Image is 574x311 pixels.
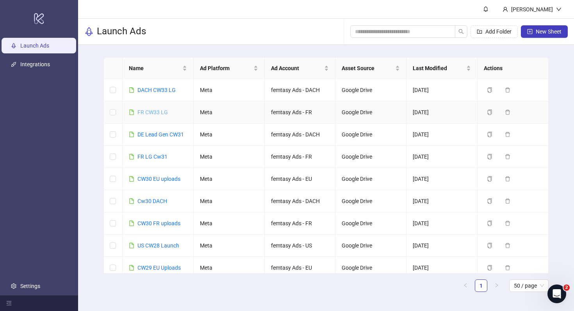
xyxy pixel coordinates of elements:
[137,265,181,271] a: CW29 EU Uploads
[265,168,336,190] td: femtasy Ads - EU
[406,101,478,124] td: [DATE]
[265,212,336,235] td: femtasy Ads - FR
[505,243,510,248] span: delete
[20,42,49,49] a: Launch Ads
[485,28,512,35] span: Add Folder
[487,132,492,137] span: copy
[129,110,134,115] span: file
[265,101,336,124] td: femtasy Ads - FR
[194,235,265,257] td: Meta
[406,168,478,190] td: [DATE]
[129,243,134,248] span: file
[129,154,134,159] span: file
[487,176,492,182] span: copy
[406,235,478,257] td: [DATE]
[194,212,265,235] td: Meta
[459,279,472,292] button: left
[137,87,176,93] a: DACH CW33 LG
[265,124,336,146] td: femtasy Ads - DACH
[478,58,549,79] th: Actions
[265,146,336,168] td: femtasy Ads - FR
[406,257,478,279] td: [DATE]
[129,87,134,93] span: file
[459,279,472,292] li: Previous Page
[200,64,252,72] span: Ad Platform
[487,154,492,159] span: copy
[471,25,518,38] button: Add Folder
[335,146,406,168] td: Google Drive
[84,27,94,36] span: rocket
[547,284,566,303] iframe: Intercom live chat
[487,265,492,270] span: copy
[505,87,510,93] span: delete
[563,284,570,291] span: 2
[458,29,464,34] span: search
[483,6,488,12] span: bell
[342,64,394,72] span: Asset Source
[508,5,556,14] div: [PERSON_NAME]
[335,190,406,212] td: Google Drive
[406,58,478,79] th: Last Modified
[335,235,406,257] td: Google Drive
[487,243,492,248] span: copy
[129,265,134,270] span: file
[487,198,492,204] span: copy
[265,79,336,101] td: femtasy Ads - DACH
[20,283,40,289] a: Settings
[194,79,265,101] td: Meta
[505,221,510,226] span: delete
[406,190,478,212] td: [DATE]
[137,198,167,204] a: Cw30 DACH
[514,280,544,292] span: 50 / page
[406,146,478,168] td: [DATE]
[20,61,50,67] a: Integrations
[406,212,478,235] td: [DATE]
[556,7,562,12] span: down
[463,283,468,288] span: left
[475,280,487,292] a: 1
[194,124,265,146] td: Meta
[536,28,562,35] span: New Sheet
[129,132,134,137] span: file
[194,190,265,212] td: Meta
[129,221,134,226] span: file
[505,176,510,182] span: delete
[487,221,492,226] span: copy
[265,58,336,79] th: Ad Account
[505,132,510,137] span: delete
[265,190,336,212] td: femtasy Ads - DACH
[494,283,499,288] span: right
[335,124,406,146] td: Google Drive
[505,265,510,270] span: delete
[527,29,533,34] span: plus-square
[123,58,194,79] th: Name
[129,176,134,182] span: file
[521,25,568,38] button: New Sheet
[335,101,406,124] td: Google Drive
[505,198,510,204] span: delete
[137,154,168,160] a: FR LG Cw31
[194,168,265,190] td: Meta
[505,154,510,159] span: delete
[335,79,406,101] td: Google Drive
[129,198,134,204] span: file
[137,242,179,249] a: US CW28 Launch
[265,257,336,279] td: femtasy Ads - EU
[335,212,406,235] td: Google Drive
[406,79,478,101] td: [DATE]
[503,7,508,12] span: user
[487,110,492,115] span: copy
[271,64,323,72] span: Ad Account
[194,257,265,279] td: Meta
[505,110,510,115] span: delete
[335,257,406,279] td: Google Drive
[265,235,336,257] td: femtasy Ads - US
[194,58,265,79] th: Ad Platform
[97,25,146,38] h3: Launch Ads
[129,64,181,72] span: Name
[509,279,549,292] div: Page Size
[137,109,168,115] a: FR CW33 LG
[490,279,503,292] li: Next Page
[490,279,503,292] button: right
